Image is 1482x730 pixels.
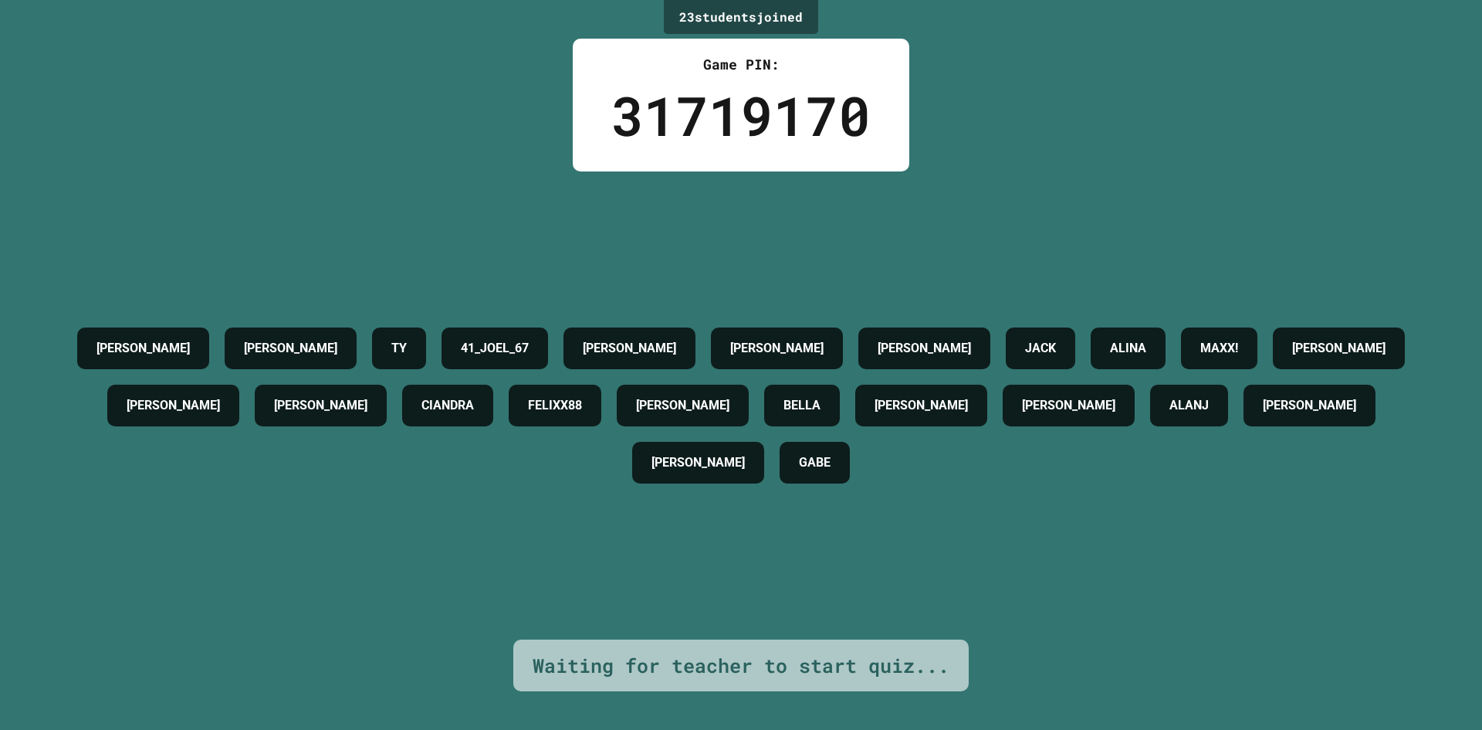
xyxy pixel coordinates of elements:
[1025,339,1056,358] h4: JACK
[611,54,871,75] div: Game PIN:
[421,396,474,415] h4: CIANDRA
[1169,396,1209,415] h4: ALANJ
[799,453,831,472] h4: GABE
[1200,339,1238,358] h4: MAXX!
[875,396,968,415] h4: [PERSON_NAME]
[391,339,407,358] h4: TY
[611,75,871,156] div: 31719170
[783,396,821,415] h4: BELLA
[636,396,729,415] h4: [PERSON_NAME]
[730,339,824,358] h4: [PERSON_NAME]
[244,339,337,358] h4: [PERSON_NAME]
[583,339,676,358] h4: [PERSON_NAME]
[96,339,190,358] h4: [PERSON_NAME]
[878,339,971,358] h4: [PERSON_NAME]
[1022,396,1115,415] h4: [PERSON_NAME]
[651,453,745,472] h4: [PERSON_NAME]
[528,396,582,415] h4: FELIXX88
[461,339,529,358] h4: 41_JOEL_67
[127,396,220,415] h4: [PERSON_NAME]
[1292,339,1386,358] h4: [PERSON_NAME]
[274,396,367,415] h4: [PERSON_NAME]
[1110,339,1146,358] h4: ALINA
[1263,396,1356,415] h4: [PERSON_NAME]
[533,651,949,681] div: Waiting for teacher to start quiz...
